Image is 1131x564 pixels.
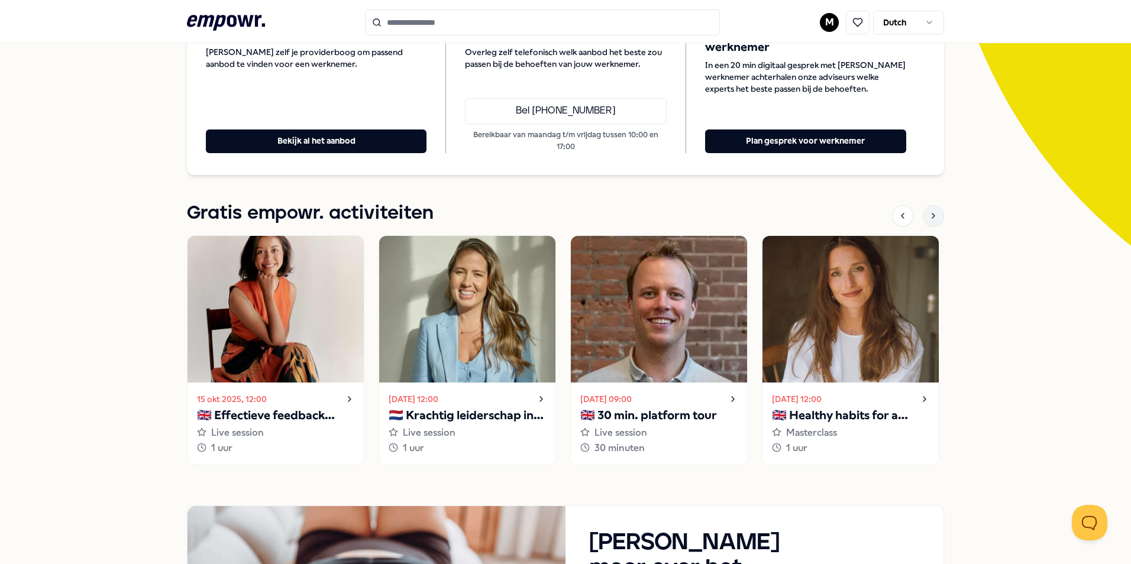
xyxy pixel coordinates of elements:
[188,236,364,383] img: activity image
[580,440,738,456] div: 30 minuten
[772,440,929,456] div: 1 uur
[197,393,267,406] time: 15 okt 2025, 12:00
[389,393,438,406] time: [DATE] 12:00
[389,406,546,425] p: 🇳🇱 Krachtig leiderschap in uitdagende situaties
[187,235,364,465] a: 15 okt 2025, 12:00🇬🇧 Effectieve feedback geven en ontvangenLive session1 uur
[570,235,748,465] a: [DATE] 09:00🇬🇧 30 min. platform tourLive session30 minuten
[197,406,354,425] p: 🇬🇧 Effectieve feedback geven en ontvangen
[1072,505,1107,540] iframe: Help Scout Beacon - Open
[772,406,929,425] p: 🇬🇧 Healthy habits for a stress-free start to the year
[365,9,720,35] input: Search for products, categories or subcategories
[705,129,906,153] button: Plan gesprek voor werknemer
[389,440,546,456] div: 1 uur
[772,425,929,440] div: Masterclass
[571,236,747,383] img: activity image
[772,393,822,406] time: [DATE] 12:00
[465,129,666,153] p: Bereikbaar van maandag t/m vrijdag tussen 10:00 en 17:00
[379,235,556,465] a: [DATE] 12:00🇳🇱 Krachtig leiderschap in uitdagende situatiesLive session1 uur
[762,236,939,383] img: activity image
[187,199,434,228] h1: Gratis empowr. activiteiten
[206,129,426,153] button: Bekijk al het aanbod
[465,98,666,124] a: Bel [PHONE_NUMBER]
[389,425,546,440] div: Live session
[762,235,939,465] a: [DATE] 12:00🇬🇧 Healthy habits for a stress-free start to the yearMasterclass1 uur
[197,425,354,440] div: Live session
[197,440,354,456] div: 1 uur
[580,406,738,425] p: 🇬🇧 30 min. platform tour
[820,13,839,32] button: M
[465,46,666,70] span: Overleg zelf telefonisch welk aanbod het beste zou passen bij de behoeften van jouw werknemer.
[580,425,738,440] div: Live session
[705,59,906,95] span: In een 20 min digitaal gesprek met [PERSON_NAME] werknemer achterhalen onze adviseurs welke exper...
[206,46,426,70] span: [PERSON_NAME] zelf je providerboog om passend aanbod te vinden voor een werknemer.
[379,236,555,383] img: activity image
[580,393,632,406] time: [DATE] 09:00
